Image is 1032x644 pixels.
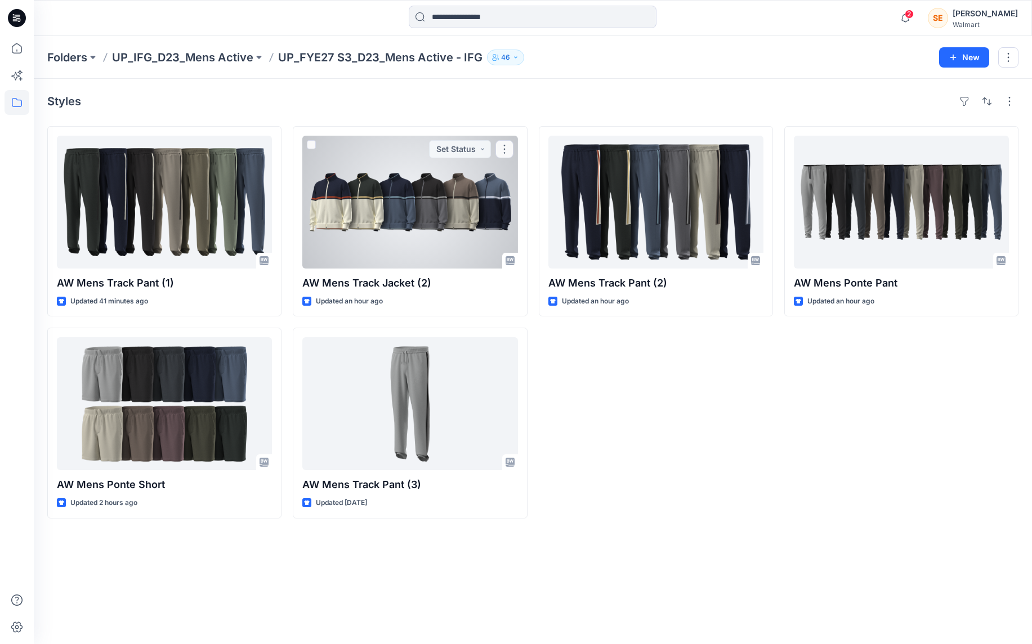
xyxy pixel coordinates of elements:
[928,8,948,28] div: SE
[57,337,272,470] a: AW Mens Ponte Short
[905,10,914,19] span: 2
[70,497,137,509] p: Updated 2 hours ago
[501,51,510,64] p: 46
[278,50,483,65] p: UP_FYE27 S3_D23_Mens Active - IFG
[57,136,272,269] a: AW Mens Track Pant (1)
[302,477,517,493] p: AW Mens Track Pant (3)
[112,50,253,65] a: UP_IFG_D23_Mens Active
[548,136,763,269] a: AW Mens Track Pant (2)
[57,275,272,291] p: AW Mens Track Pant (1)
[316,497,367,509] p: Updated [DATE]
[794,136,1009,269] a: AW Mens Ponte Pant
[302,136,517,269] a: AW Mens Track Jacket (2)
[562,296,629,307] p: Updated an hour ago
[316,296,383,307] p: Updated an hour ago
[939,47,989,68] button: New
[57,477,272,493] p: AW Mens Ponte Short
[953,7,1018,20] div: [PERSON_NAME]
[70,296,148,307] p: Updated 41 minutes ago
[302,275,517,291] p: AW Mens Track Jacket (2)
[47,50,87,65] a: Folders
[794,275,1009,291] p: AW Mens Ponte Pant
[47,95,81,108] h4: Styles
[807,296,874,307] p: Updated an hour ago
[953,20,1018,29] div: Walmart
[548,275,763,291] p: AW Mens Track Pant (2)
[302,337,517,470] a: AW Mens Track Pant (3)
[487,50,524,65] button: 46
